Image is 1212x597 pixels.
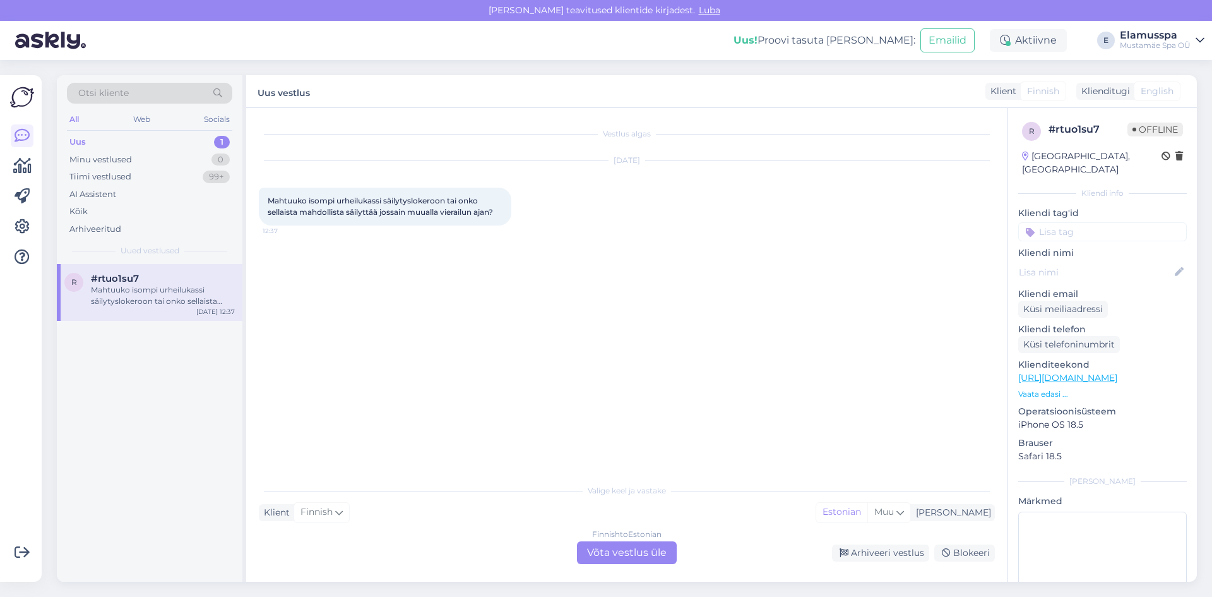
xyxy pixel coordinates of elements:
[259,506,290,519] div: Klient
[1018,476,1187,487] div: [PERSON_NAME]
[259,485,995,497] div: Valige keel ja vastake
[91,273,139,284] span: #rtuo1su7
[911,506,991,519] div: [PERSON_NAME]
[1018,495,1187,508] p: Märkmed
[91,284,235,307] div: Mahtuuko isompi urheilukassi säilytyslokeroon tai onko sellaista mahdollista säilyttää jossain mu...
[1018,372,1117,383] a: [URL][DOMAIN_NAME]
[1018,405,1187,418] p: Operatsioonisüsteem
[69,223,121,236] div: Arhiveeritud
[1018,323,1187,336] p: Kliendi telefon
[934,545,995,562] div: Blokeeri
[263,226,310,236] span: 12:37
[920,28,975,52] button: Emailid
[1018,222,1187,241] input: Lisa tag
[1018,301,1108,318] div: Küsi meiliaadressi
[1019,265,1172,279] input: Lisa nimi
[990,29,1067,52] div: Aktiivne
[695,4,724,16] span: Luba
[734,34,757,46] b: Uus!
[268,196,493,217] span: Mahtuuko isompi urheilukassi säilytyslokeroon tai onko sellaista mahdollista säilyttää jossain mu...
[1127,123,1183,136] span: Offline
[78,87,129,100] span: Otsi kliente
[1076,85,1130,98] div: Klienditugi
[1097,32,1115,49] div: E
[131,111,153,128] div: Web
[69,154,132,166] div: Minu vestlused
[1018,389,1187,400] p: Vaata edasi ...
[1018,287,1187,301] p: Kliendi email
[203,171,230,183] div: 99+
[1018,437,1187,450] p: Brauser
[832,545,929,562] div: Arhiveeri vestlus
[1027,85,1059,98] span: Finnish
[201,111,232,128] div: Socials
[1018,188,1187,199] div: Kliendi info
[121,245,179,256] span: Uued vestlused
[1120,40,1191,51] div: Mustamäe Spa OÜ
[10,85,34,109] img: Askly Logo
[874,506,894,517] span: Muu
[592,529,662,540] div: Finnish to Estonian
[67,111,81,128] div: All
[1018,358,1187,371] p: Klienditeekond
[69,205,88,218] div: Kõik
[211,154,230,166] div: 0
[1018,336,1120,353] div: Küsi telefoninumbrit
[259,155,995,166] div: [DATE]
[69,171,131,183] div: Tiimi vestlused
[1018,418,1187,431] p: iPhone OS 18.5
[1018,246,1187,260] p: Kliendi nimi
[1120,30,1204,51] a: ElamusspaMustamäe Spa OÜ
[300,505,333,519] span: Finnish
[1029,126,1035,136] span: r
[196,307,235,317] div: [DATE] 12:37
[1022,150,1161,176] div: [GEOGRAPHIC_DATA], [GEOGRAPHIC_DATA]
[1018,207,1187,220] p: Kliendi tag'id
[71,277,77,287] span: r
[258,83,310,100] label: Uus vestlus
[69,136,86,148] div: Uus
[1120,30,1191,40] div: Elamusspa
[259,128,995,140] div: Vestlus algas
[214,136,230,148] div: 1
[1049,122,1127,137] div: # rtuo1su7
[577,541,677,564] div: Võta vestlus üle
[734,33,915,48] div: Proovi tasuta [PERSON_NAME]:
[1141,85,1173,98] span: English
[1018,450,1187,463] p: Safari 18.5
[816,503,867,522] div: Estonian
[985,85,1016,98] div: Klient
[69,188,116,201] div: AI Assistent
